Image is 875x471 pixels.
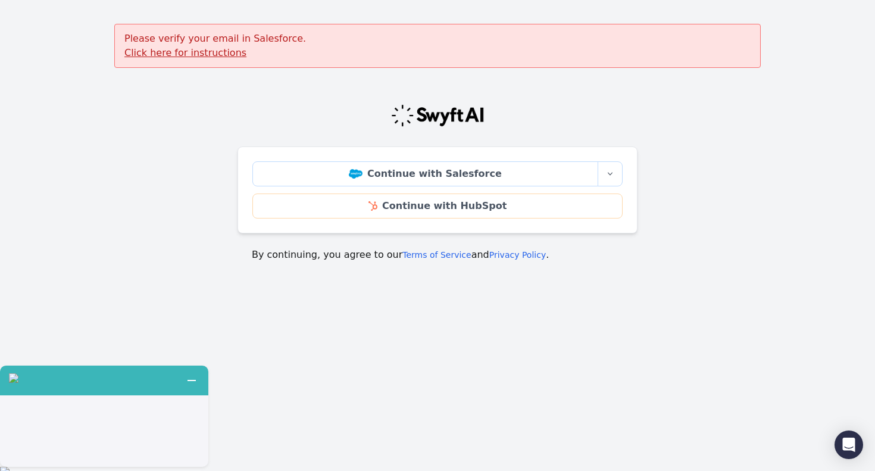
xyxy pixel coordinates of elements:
p: By continuing, you agree to our and . [252,248,623,262]
img: Salesforce [349,169,362,179]
a: Terms of Service [402,250,471,260]
a: Continue with Salesforce [252,161,598,186]
div: Open Intercom Messenger [835,431,863,459]
a: Click here for instructions [124,47,246,58]
div: Please verify your email in Salesforce. [114,24,761,68]
img: Swyft Logo [390,104,485,127]
a: Privacy Policy [489,250,546,260]
a: Continue with HubSpot [252,194,623,219]
img: HubSpot [368,201,377,211]
img: callcloud-icon-white-35.svg [9,373,18,383]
